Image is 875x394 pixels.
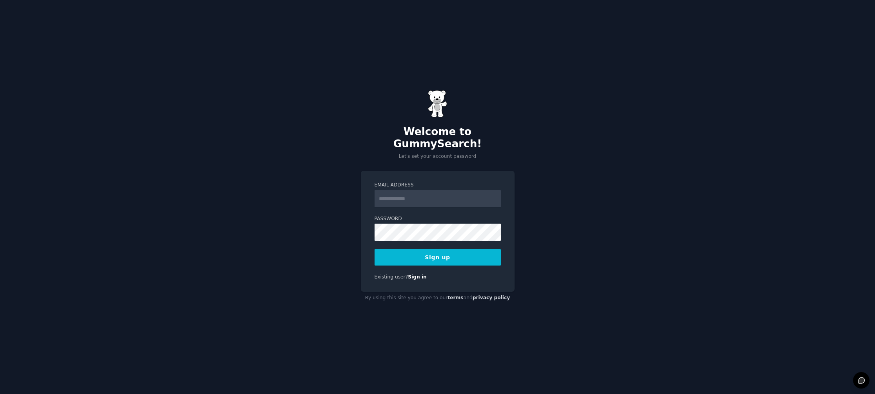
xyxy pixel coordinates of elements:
p: Let's set your account password [361,153,515,160]
span: Existing user? [375,274,408,280]
div: By using this site you agree to our and [361,292,515,304]
label: Email Address [375,182,501,189]
a: terms [448,295,463,300]
button: Sign up [375,249,501,266]
a: Sign in [408,274,427,280]
label: Password [375,215,501,222]
img: Gummy Bear [428,90,448,117]
a: privacy policy [473,295,510,300]
h2: Welcome to GummySearch! [361,126,515,150]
